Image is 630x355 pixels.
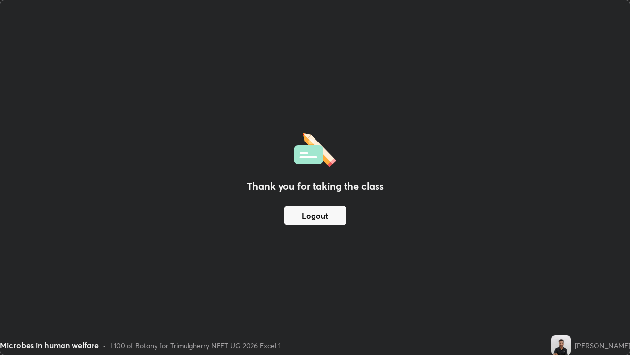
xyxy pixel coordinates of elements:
button: Logout [284,206,346,225]
div: • [103,340,106,351]
div: L100 of Botany for Trimulgherry NEET UG 2026 Excel 1 [110,340,281,351]
div: [PERSON_NAME] [575,340,630,351]
img: c49c0c93d85048bcae459b4d218764b0.jpg [551,335,571,355]
h2: Thank you for taking the class [247,179,384,194]
img: offlineFeedback.1438e8b3.svg [294,130,336,167]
